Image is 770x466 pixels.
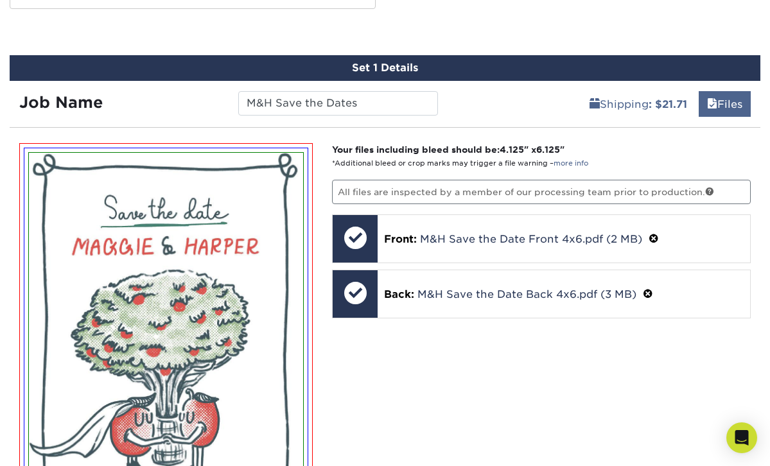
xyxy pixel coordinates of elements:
span: Front: [384,233,417,245]
p: All files are inspected by a member of our processing team prior to production. [332,180,751,204]
a: Files [699,91,751,117]
a: M&H Save the Date Back 4x6.pdf (3 MB) [417,288,636,300]
span: files [707,98,717,110]
small: *Additional bleed or crop marks may trigger a file warning – [332,159,588,168]
a: Shipping: $21.71 [581,91,696,117]
b: : $21.71 [649,98,687,110]
div: Set 1 Details [10,55,760,81]
span: Back: [384,288,414,300]
input: Enter a job name [238,91,438,116]
div: Open Intercom Messenger [726,422,757,453]
a: M&H Save the Date Front 4x6.pdf (2 MB) [420,233,642,245]
span: shipping [590,98,600,110]
span: 6.125 [536,144,560,155]
strong: Your files including bleed should be: " x " [332,144,564,155]
a: more info [554,159,588,168]
span: 4.125 [500,144,524,155]
strong: Job Name [19,93,103,112]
